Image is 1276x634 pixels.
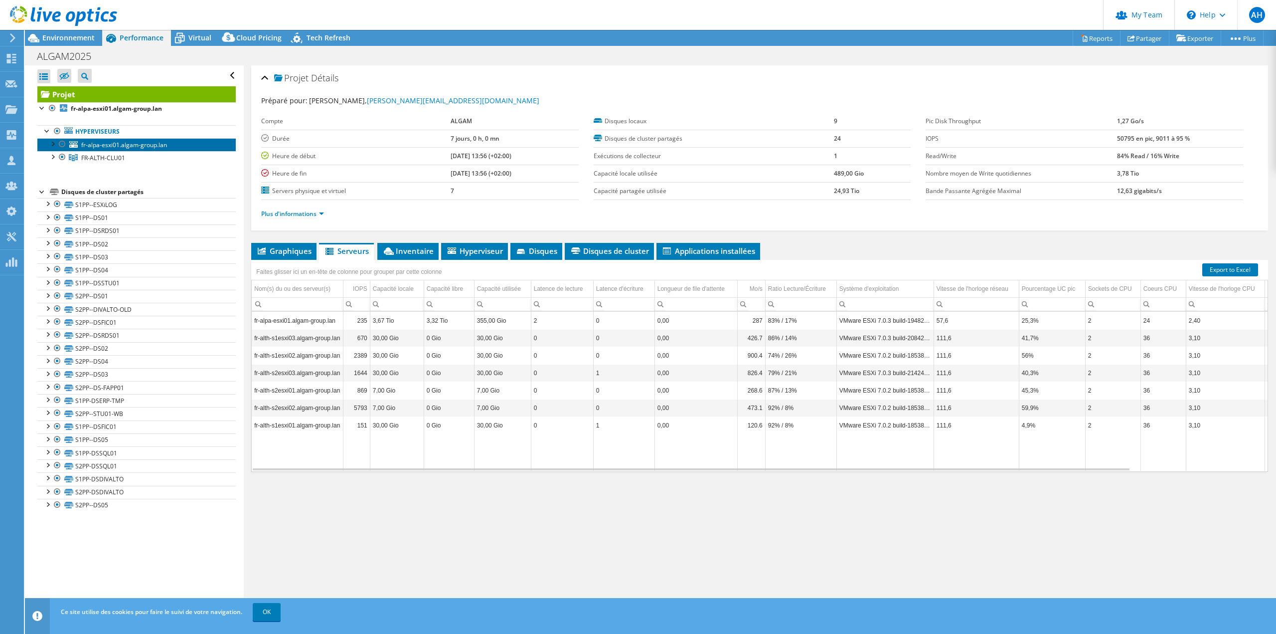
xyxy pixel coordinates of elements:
td: Column Nom(s) du ou des serveur(s), Value fr-alpa-esxi01.algam-group.lan [252,312,343,329]
a: FR-ALTH-CLU01 [37,151,236,164]
td: Column Vitesse de l'horloge CPU, Value 3,10 [1186,399,1265,417]
div: Nom(s) du ou des serveur(s) [254,283,330,295]
td: Column Sockets de CPU, Value 2 [1085,329,1140,347]
td: Column Latence de lecture, Value 0 [531,364,593,382]
td: Column Système d'exploitation, Value VMware ESXi 7.0.3 build-19482537 [836,312,934,329]
a: S1PP-DSERP-TMP [37,394,236,407]
a: S2PP--DSFIC01 [37,316,236,329]
td: Column IOPS, Value 1644 [343,364,370,382]
div: Système d'exploitation [839,283,899,295]
a: S2PP--DSRDS01 [37,329,236,342]
span: Hyperviseur [446,246,503,256]
td: IOPS Column [343,280,370,298]
a: Export to Excel [1202,263,1258,276]
a: S1PP--DSSTU01 [37,277,236,290]
a: S2PP--STU01-WB [37,407,236,420]
td: Column Ratio Lecture/Écriture, Value 79% / 21% [765,364,836,382]
td: Column Sockets de CPU, Value 2 [1085,382,1140,399]
td: Column Longueur de file d'attente, Value 0,00 [654,399,737,417]
b: 3,78 Tio [1117,169,1139,178]
td: Column Mo/s, Value 268.6 [737,382,765,399]
td: Column Vitesse de l'horloge CPU, Value 3,10 [1186,364,1265,382]
td: Column IOPS, Value 151 [343,417,370,434]
label: Nombre moyen de Write quotidiennes [926,169,1117,179]
td: Column Longueur de file d'attente, Value 0,00 [654,329,737,347]
span: Projet [274,73,309,83]
div: Sockets de CPU [1088,283,1132,295]
td: Column Vitesse de l'horloge CPU, Value 2,40 [1186,312,1265,329]
td: Column Sockets de CPU, Value 2 [1085,399,1140,417]
td: Column Mo/s, Value 287 [737,312,765,329]
td: Column Latence de lecture, Value 0 [531,347,593,364]
td: Column Capacité locale, Value 30,00 Gio [370,329,424,347]
span: [PERSON_NAME], [309,96,539,105]
td: Column Pourcentage UC pic, Value 41,7% [1019,329,1085,347]
td: Column Vitesse de l'horloge CPU, Value 3,10 [1186,417,1265,434]
td: Column IOPS, Value 5793 [343,399,370,417]
td: Column Nom(s) du ou des serveur(s), Value fr-alth-s1esxi01.algam-group.lan [252,417,343,434]
b: 50795 en pic, 9011 à 95 % [1117,134,1190,143]
a: S1PP-DSSQL01 [37,446,236,459]
a: S1PP--DS02 [37,237,236,250]
a: S2PP--DS02 [37,342,236,355]
a: S2PP--DS03 [37,368,236,381]
td: Column Sockets de CPU, Value 2 [1085,312,1140,329]
td: Column Longueur de file d'attente, Value 0,00 [654,382,737,399]
label: Pic Disk Throughput [926,116,1117,126]
b: 9 [834,117,837,125]
span: Détails [311,72,338,84]
a: S1PP--DSRDS01 [37,224,236,237]
label: Heure de fin [261,169,450,179]
td: Column Latence de lecture, Value 0 [531,382,593,399]
a: S2PP-DSDIVALTO [37,486,236,499]
span: Disques [515,246,557,256]
td: Latence d'écriture Column [593,280,654,298]
td: Column Capacité utilisée, Filter cell [474,297,531,311]
a: S2PP--DS01 [37,290,236,303]
label: Bande Passante Agrégée Maximal [926,186,1117,196]
td: Column Vitesse de l'horloge réseau, Value 111,6 [934,329,1019,347]
label: Exécutions de collecteur [594,151,834,161]
td: Column Latence de lecture, Filter cell [531,297,593,311]
a: S2PP--DS-FAPP01 [37,381,236,394]
div: IOPS [353,283,367,295]
a: [PERSON_NAME][EMAIL_ADDRESS][DOMAIN_NAME] [367,96,539,105]
a: S2PP--DIVALTO-OLD [37,303,236,316]
td: Column Vitesse de l'horloge réseau, Value 111,6 [934,382,1019,399]
td: Column Capacité utilisée, Value 7,00 Gio [474,382,531,399]
td: Coeurs CPU Column [1140,280,1186,298]
td: Column Nom(s) du ou des serveur(s), Value fr-alth-s2esxi01.algam-group.lan [252,382,343,399]
b: 1,27 Go/s [1117,117,1144,125]
td: Column Sockets de CPU, Value 2 [1085,417,1140,434]
td: Column Mo/s, Value 120.6 [737,417,765,434]
td: Column Latence d'écriture, Value 1 [593,417,654,434]
label: Disques de cluster partagés [594,134,834,144]
a: Exporter [1169,30,1221,46]
b: 7 [451,187,454,195]
td: Column Pourcentage UC pic, Value 59,9% [1019,399,1085,417]
span: Tech Refresh [307,33,350,42]
a: Projet [37,86,236,102]
svg: \n [1187,10,1196,19]
td: Column Vitesse de l'horloge CPU, Value 3,10 [1186,382,1265,399]
td: Column Capacité locale, Value 3,67 Tio [370,312,424,329]
td: Column Sockets de CPU, Filter cell [1085,297,1140,311]
div: Faites glisser ici un en-tête de colonne pour grouper par cette colonne [254,265,444,279]
div: Latence d'écriture [596,283,643,295]
td: Column Sockets de CPU, Value 2 [1085,364,1140,382]
td: Column Coeurs CPU, Value 36 [1140,399,1186,417]
span: Disques de cluster [570,246,649,256]
td: Column Latence de lecture, Value 0 [531,399,593,417]
b: 12,63 gigabits/s [1117,187,1162,195]
a: S1PP--DS03 [37,250,236,263]
td: Column Vitesse de l'horloge réseau, Value 111,6 [934,417,1019,434]
td: Column Capacité libre, Value 3,32 Tio [424,312,474,329]
span: Performance [120,33,163,42]
b: 1 [834,152,837,160]
b: 7 jours, 0 h, 0 mn [451,134,499,143]
td: Column Coeurs CPU, Value 36 [1140,364,1186,382]
td: Column Nom(s) du ou des serveur(s), Value fr-alth-s1esxi02.algam-group.lan [252,347,343,364]
div: Capacité locale [373,283,414,295]
td: Column Pourcentage UC pic, Value 56% [1019,347,1085,364]
td: Column IOPS, Value 869 [343,382,370,399]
